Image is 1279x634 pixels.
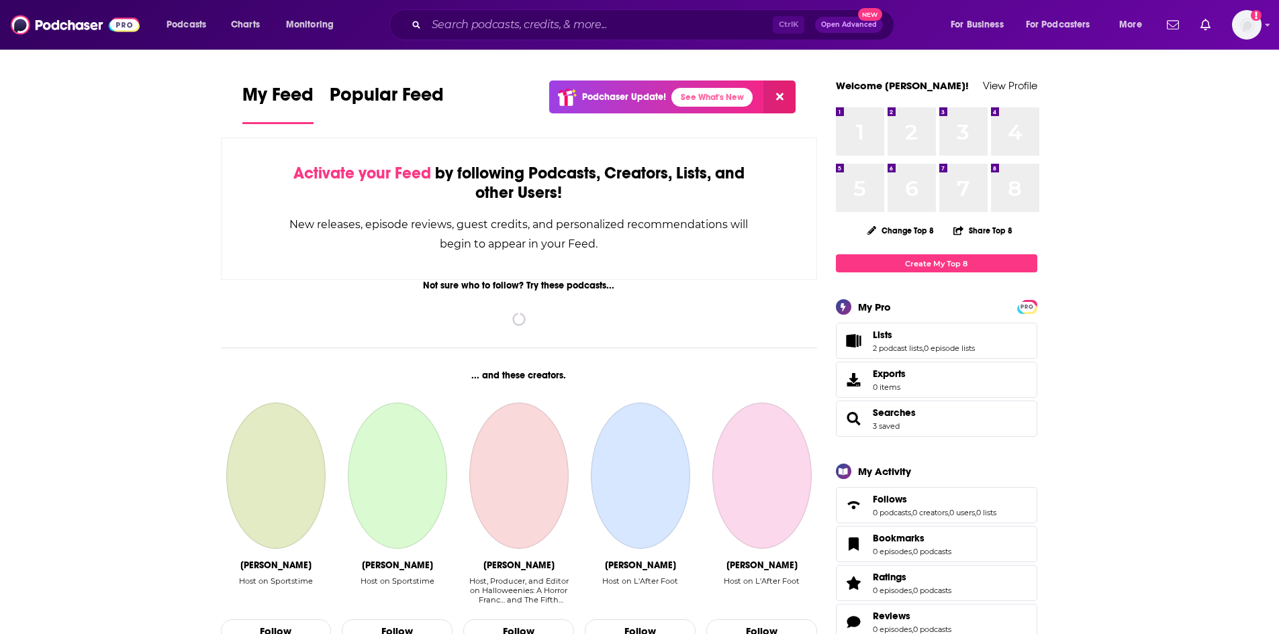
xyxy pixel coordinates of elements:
[841,535,867,553] a: Bookmarks
[873,407,916,419] a: Searches
[773,16,804,34] span: Ctrl K
[231,15,260,34] span: Charts
[1232,10,1262,40] span: Logged in as gbrussel
[873,625,912,634] a: 0 episodes
[242,83,314,114] span: My Feed
[913,547,951,556] a: 0 podcasts
[841,331,867,350] a: Lists
[1119,15,1142,34] span: More
[11,12,140,38] img: Podchaser - Follow, Share and Rate Podcasts
[873,493,996,505] a: Follows
[976,508,996,517] a: 0 lists
[602,576,678,586] div: Host on L'After Foot
[841,613,867,631] a: Reviews
[941,14,1021,36] button: open menu
[836,487,1037,523] span: Follows
[922,344,924,353] span: ,
[1232,10,1262,40] button: Show profile menu
[873,382,906,392] span: 0 items
[240,560,312,571] div: Brett Norsworthy
[873,532,925,544] span: Bookmarks
[362,560,433,571] div: Dave Woloshin
[873,571,951,583] a: Ratings
[873,610,910,622] span: Reviews
[836,565,1037,601] span: Ratings
[726,560,798,571] div: Gilbert Brisbois
[873,368,906,380] span: Exports
[951,15,1004,34] span: For Business
[463,576,574,604] div: Host, Producer, and Editor on Halloweenies: A Horror Franc… and The Fifth Dimension: A Twili…
[858,301,891,313] div: My Pro
[873,547,912,556] a: 0 episodes
[949,508,975,517] a: 0 users
[841,370,867,389] span: Exports
[157,14,224,36] button: open menu
[1195,13,1216,36] a: Show notifications dropdown
[873,508,911,517] a: 0 podcasts
[361,576,434,605] div: Host on Sportstime
[602,576,678,605] div: Host on L'After Foot
[724,576,800,605] div: Host on L'After Foot
[873,586,912,595] a: 0 episodes
[605,560,676,571] div: Daniel Riolo
[289,164,750,203] div: by following Podcasts, Creators, Lists, and other Users!
[242,83,314,124] a: My Feed
[821,21,877,28] span: Open Advanced
[330,83,444,124] a: Popular Feed
[724,576,800,586] div: Host on L'After Foot
[222,14,268,36] a: Charts
[841,409,867,428] a: Searches
[858,8,882,21] span: New
[873,493,907,505] span: Follows
[841,574,867,592] a: Ratings
[912,508,948,517] a: 0 creators
[873,329,975,341] a: Lists
[913,586,951,595] a: 0 podcasts
[361,576,434,586] div: Host on Sportstime
[873,571,906,583] span: Ratings
[167,15,206,34] span: Podcasts
[1251,10,1262,21] svg: Add a profile image
[469,403,569,549] a: Michael Roffman
[815,17,883,33] button: Open AdvancedNew
[348,403,447,549] a: Dave Woloshin
[239,576,313,586] div: Host on Sportstime
[873,421,900,431] a: 3 saved
[426,14,773,36] input: Search podcasts, credits, & more...
[836,362,1037,398] a: Exports
[873,532,951,544] a: Bookmarks
[286,15,334,34] span: Monitoring
[1110,14,1159,36] button: open menu
[289,215,750,254] div: New releases, episode reviews, guest credits, and personalized recommendations will begin to appe...
[836,401,1037,437] span: Searches
[1017,14,1110,36] button: open menu
[859,222,943,239] button: Change Top 8
[226,403,326,549] a: Brett Norsworthy
[221,280,818,291] div: Not sure who to follow? Try these podcasts...
[277,14,351,36] button: open menu
[873,610,951,622] a: Reviews
[912,586,913,595] span: ,
[912,625,913,634] span: ,
[948,508,949,517] span: ,
[1026,15,1090,34] span: For Podcasters
[582,91,666,103] p: Podchaser Update!
[591,403,690,549] a: Daniel Riolo
[1019,302,1035,312] span: PRO
[402,9,907,40] div: Search podcasts, credits, & more...
[712,403,812,549] a: Gilbert Brisbois
[873,329,892,341] span: Lists
[1162,13,1184,36] a: Show notifications dropdown
[836,323,1037,359] span: Lists
[911,508,912,517] span: ,
[836,254,1037,272] a: Create My Top 8
[1019,301,1035,311] a: PRO
[924,344,975,353] a: 0 episode lists
[293,163,431,183] span: Activate your Feed
[239,576,313,605] div: Host on Sportstime
[912,547,913,556] span: ,
[983,79,1037,92] a: View Profile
